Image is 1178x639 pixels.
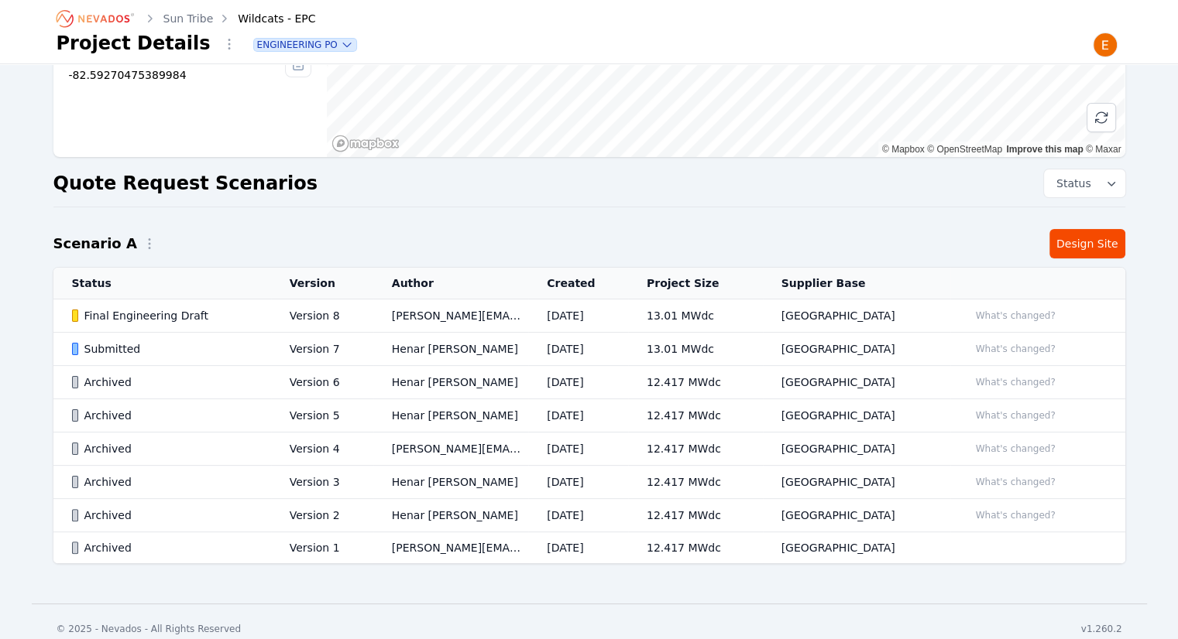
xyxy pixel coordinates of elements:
td: [DATE] [528,466,628,499]
tr: ArchivedVersion 5Henar [PERSON_NAME][DATE]12.417 MWdc[GEOGRAPHIC_DATA]What's changed? [53,399,1125,432]
td: Version 3 [271,466,373,499]
button: What's changed? [969,473,1063,490]
div: Archived [72,540,263,555]
h1: Project Details [57,31,211,56]
button: What's changed? [969,507,1063,524]
td: [GEOGRAPHIC_DATA] [763,466,950,499]
td: Henar [PERSON_NAME] [373,499,528,532]
td: [DATE] [528,532,628,564]
h2: Scenario A [53,233,137,255]
tr: ArchivedVersion 3Henar [PERSON_NAME][DATE]12.417 MWdc[GEOGRAPHIC_DATA]What's changed? [53,466,1125,499]
td: 12.417 MWdc [628,366,763,399]
div: Archived [72,441,263,456]
div: Final Engineering Draft [72,308,263,323]
td: 12.417 MWdc [628,499,763,532]
tr: SubmittedVersion 7Henar [PERSON_NAME][DATE]13.01 MWdc[GEOGRAPHIC_DATA]What's changed? [53,333,1125,366]
tr: ArchivedVersion 1[PERSON_NAME][EMAIL_ADDRESS][PERSON_NAME][DOMAIN_NAME][DATE]12.417 MWdc[GEOGRAPH... [53,532,1125,564]
div: v1.260.2 [1081,623,1122,635]
td: [DATE] [528,432,628,466]
h2: Quote Request Scenarios [53,171,318,196]
tr: ArchivedVersion 6Henar [PERSON_NAME][DATE]12.417 MWdc[GEOGRAPHIC_DATA]What's changed? [53,366,1125,399]
td: Henar [PERSON_NAME] [373,333,528,366]
nav: Breadcrumb [57,6,316,31]
a: Design Site [1049,229,1125,258]
a: Mapbox homepage [331,135,400,152]
tr: Final Engineering DraftVersion 8[PERSON_NAME][EMAIL_ADDRESS][PERSON_NAME][DOMAIN_NAME][DATE]13.01... [53,299,1125,333]
div: 37.07695340239207, -82.59270475389984 [69,52,286,83]
div: Archived [72,474,263,490]
a: OpenStreetMap [927,144,1002,155]
div: Archived [72,408,263,423]
td: Version 2 [271,499,373,532]
td: Henar [PERSON_NAME] [373,366,528,399]
div: Archived [72,507,263,523]
td: [DATE] [528,299,628,333]
div: Wildcats - EPC [216,11,315,26]
td: [PERSON_NAME][EMAIL_ADDRESS][PERSON_NAME][DOMAIN_NAME] [373,532,528,564]
td: [GEOGRAPHIC_DATA] [763,333,950,366]
td: [GEOGRAPHIC_DATA] [763,532,950,564]
td: [GEOGRAPHIC_DATA] [763,499,950,532]
td: [GEOGRAPHIC_DATA] [763,399,950,432]
td: 13.01 MWdc [628,299,763,333]
button: What's changed? [969,407,1063,424]
td: [PERSON_NAME][EMAIL_ADDRESS][PERSON_NAME][DOMAIN_NAME] [373,299,528,333]
img: Emily Walker [1093,32,1118,57]
tr: ArchivedVersion 4[PERSON_NAME][EMAIL_ADDRESS][PERSON_NAME][DOMAIN_NAME][DATE]12.417 MWdc[GEOGRAPH... [53,432,1125,466]
tr: ArchivedVersion 2Henar [PERSON_NAME][DATE]12.417 MWdc[GEOGRAPHIC_DATA]What's changed? [53,499,1125,532]
td: 12.417 MWdc [628,432,763,466]
th: Created [528,268,628,299]
td: Version 8 [271,299,373,333]
td: [DATE] [528,499,628,532]
a: Mapbox [882,144,925,155]
td: Version 5 [271,399,373,432]
td: [GEOGRAPHIC_DATA] [763,366,950,399]
td: Version 6 [271,366,373,399]
a: Sun Tribe [163,11,214,26]
th: Author [373,268,528,299]
button: What's changed? [969,307,1063,324]
td: [DATE] [528,399,628,432]
td: 13.01 MWdc [628,333,763,366]
td: Henar [PERSON_NAME] [373,466,528,499]
button: Status [1044,169,1125,197]
td: 12.417 MWdc [628,466,763,499]
div: Submitted [72,341,263,357]
th: Status [53,268,271,299]
span: Status [1050,176,1091,191]
td: [GEOGRAPHIC_DATA] [763,432,950,466]
a: Maxar [1086,144,1121,155]
div: © 2025 - Nevados - All Rights Reserved [57,623,242,635]
th: Project Size [628,268,763,299]
td: [DATE] [528,333,628,366]
a: Improve this map [1006,144,1083,155]
button: What's changed? [969,340,1063,357]
td: Version 4 [271,432,373,466]
td: [GEOGRAPHIC_DATA] [763,299,950,333]
td: Version 1 [271,532,373,564]
th: Version [271,268,373,299]
td: 12.417 MWdc [628,399,763,432]
td: [DATE] [528,366,628,399]
th: Supplier Base [763,268,950,299]
td: [PERSON_NAME][EMAIL_ADDRESS][PERSON_NAME][DOMAIN_NAME] [373,432,528,466]
td: 12.417 MWdc [628,532,763,564]
button: What's changed? [969,440,1063,457]
td: Henar [PERSON_NAME] [373,399,528,432]
div: Archived [72,374,263,390]
button: Engineering PO [254,39,356,51]
button: What's changed? [969,374,1063,391]
td: Version 7 [271,333,373,366]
